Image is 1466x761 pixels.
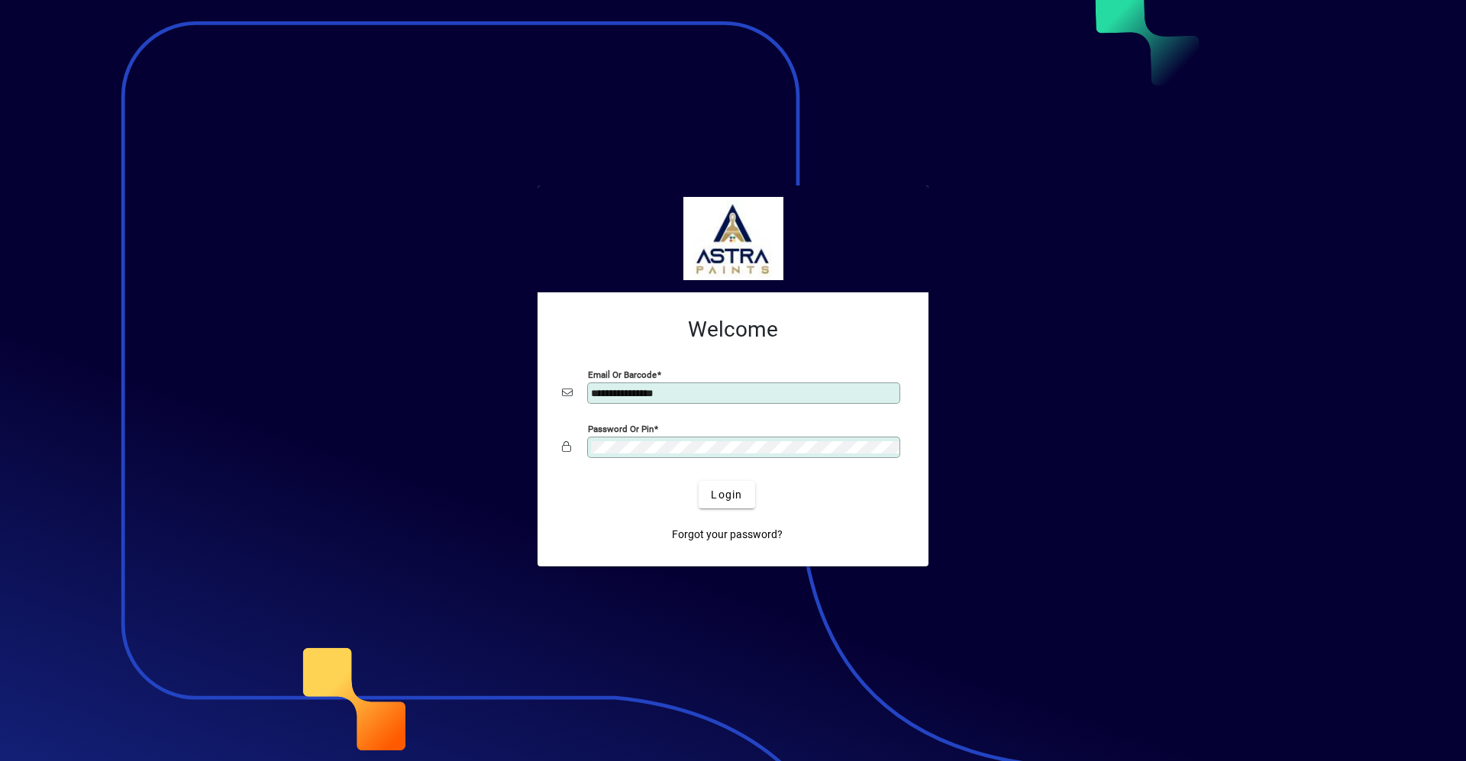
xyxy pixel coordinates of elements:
mat-label: Password or Pin [588,424,654,434]
a: Forgot your password? [666,521,789,548]
mat-label: Email or Barcode [588,369,657,380]
h2: Welcome [562,317,904,343]
span: Forgot your password? [672,527,783,543]
span: Login [711,487,742,503]
button: Login [699,481,754,508]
